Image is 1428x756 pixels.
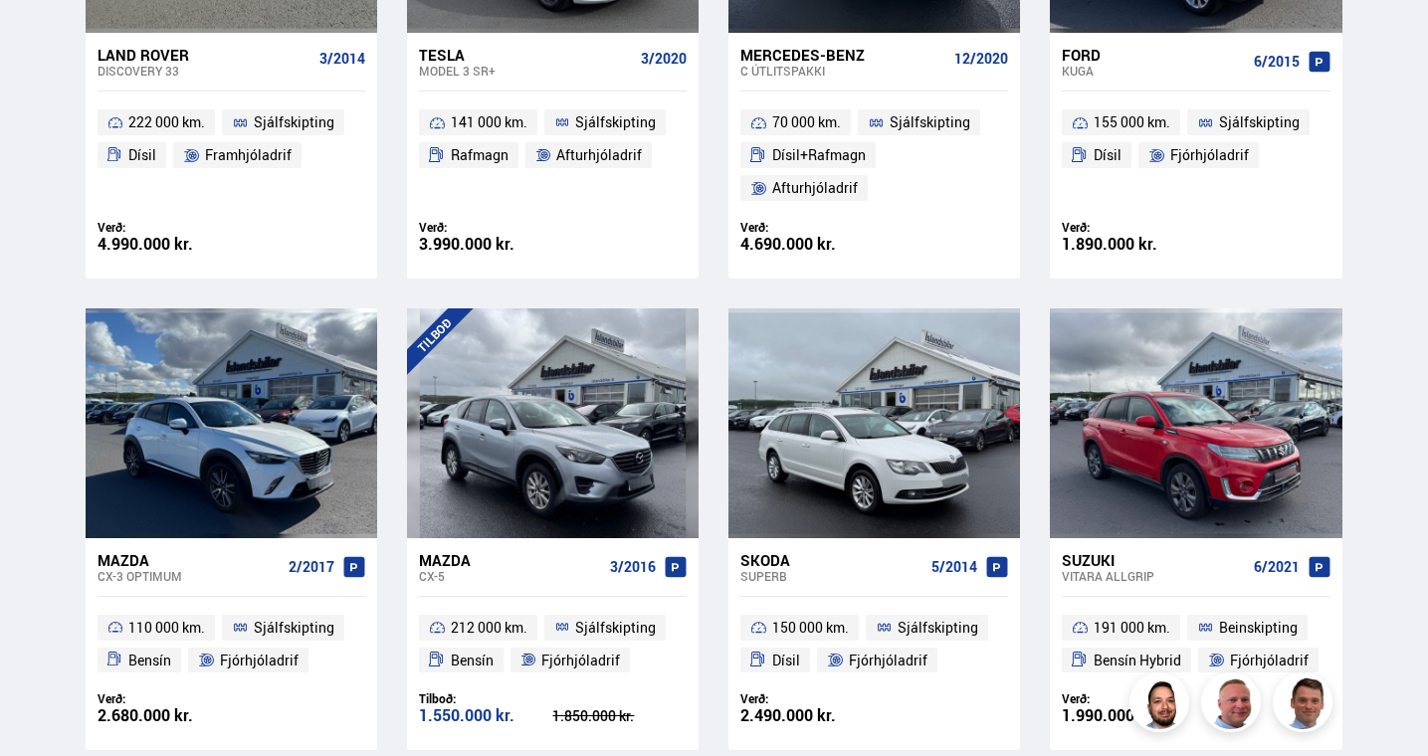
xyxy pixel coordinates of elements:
[86,538,377,751] a: Mazda CX-3 OPTIMUM 2/2017 110 000 km. Sjálfskipting Bensín Fjórhjóladrif Verð: 2.680.000 kr.
[1230,649,1309,672] span: Fjórhjóladrif
[98,569,281,583] div: CX-3 OPTIMUM
[407,538,699,751] a: Mazda CX-5 3/2016 212 000 km. Sjálfskipting Bensín Fjórhjóladrif Tilboð: 1.550.000 kr. 1.850.000 kr.
[1062,236,1196,253] div: 1.890.000 kr.
[772,143,866,167] span: Dísil+Rafmagn
[1094,616,1170,640] span: 191 000 km.
[575,616,656,640] span: Sjálfskipting
[419,220,553,235] div: Verð:
[1062,220,1196,235] div: Verð:
[740,236,875,253] div: 4.690.000 kr.
[16,8,76,68] button: Opna LiveChat spjallviðmót
[1062,46,1245,64] div: Ford
[98,220,232,235] div: Verð:
[289,559,334,575] span: 2/2017
[220,649,299,672] span: Fjórhjóladrif
[254,616,334,640] span: Sjálfskipting
[1094,143,1122,167] span: Dísil
[740,64,946,78] div: C ÚTLITSPAKKI
[740,46,946,64] div: Mercedes-Benz
[419,46,633,64] div: Tesla
[451,143,509,167] span: Rafmagn
[552,709,687,723] div: 1.850.000 kr.
[728,33,1020,279] a: Mercedes-Benz C ÚTLITSPAKKI 12/2020 70 000 km. Sjálfskipting Dísil+Rafmagn Afturhjóladrif Verð: 4...
[772,616,849,640] span: 150 000 km.
[740,707,875,724] div: 2.490.000 kr.
[98,551,281,569] div: Mazda
[407,33,699,279] a: Tesla Model 3 SR+ 3/2020 141 000 km. Sjálfskipting Rafmagn Afturhjóladrif Verð: 3.990.000 kr.
[931,559,977,575] span: 5/2014
[1204,675,1264,735] img: siFngHWaQ9KaOqBr.png
[419,707,553,724] div: 1.550.000 kr.
[1132,675,1192,735] img: nhp88E3Fdnt1Opn2.png
[1094,110,1170,134] span: 155 000 km.
[610,559,656,575] span: 3/2016
[641,51,687,67] span: 3/2020
[772,649,800,672] span: Dísil
[128,649,171,672] span: Bensín
[954,51,1008,67] span: 12/2020
[98,46,311,64] div: Land Rover
[98,707,232,724] div: 2.680.000 kr.
[1062,569,1245,583] div: Vitara ALLGRIP
[740,220,875,235] div: Verð:
[451,649,494,672] span: Bensín
[772,176,858,200] span: Afturhjóladrif
[419,64,633,78] div: Model 3 SR+
[1219,110,1300,134] span: Sjálfskipting
[98,64,311,78] div: Discovery 33
[1062,707,1196,724] div: 1.990.000 kr.
[740,691,875,706] div: Verð:
[1254,559,1300,575] span: 6/2021
[419,569,602,583] div: CX-5
[728,538,1020,751] a: Skoda Superb 5/2014 150 000 km. Sjálfskipting Dísil Fjórhjóladrif Verð: 2.490.000 kr.
[772,110,841,134] span: 70 000 km.
[1062,691,1196,706] div: Verð:
[1050,538,1341,751] a: Suzuki Vitara ALLGRIP 6/2021 191 000 km. Beinskipting Bensín Hybrid Fjórhjóladrif Verð: 1.990.000...
[86,33,377,279] a: Land Rover Discovery 33 3/2014 222 000 km. Sjálfskipting Dísil Framhjóladrif Verð: 4.990.000 kr.
[98,236,232,253] div: 4.990.000 kr.
[890,110,970,134] span: Sjálfskipting
[1276,675,1335,735] img: FbJEzSuNWCJXmdc-.webp
[1050,33,1341,279] a: Ford Kuga 6/2015 155 000 km. Sjálfskipting Dísil Fjórhjóladrif Verð: 1.890.000 kr.
[575,110,656,134] span: Sjálfskipting
[1062,551,1245,569] div: Suzuki
[541,649,620,672] span: Fjórhjóladrif
[451,616,527,640] span: 212 000 km.
[319,51,365,67] span: 3/2014
[1170,143,1249,167] span: Fjórhjóladrif
[451,110,527,134] span: 141 000 km.
[419,551,602,569] div: Mazda
[205,143,292,167] span: Framhjóladrif
[254,110,334,134] span: Sjálfskipting
[128,616,205,640] span: 110 000 km.
[898,616,978,640] span: Sjálfskipting
[740,551,923,569] div: Skoda
[1219,616,1298,640] span: Beinskipting
[419,691,553,706] div: Tilboð:
[556,143,642,167] span: Afturhjóladrif
[1062,64,1245,78] div: Kuga
[128,143,156,167] span: Dísil
[128,110,205,134] span: 222 000 km.
[419,236,553,253] div: 3.990.000 kr.
[98,691,232,706] div: Verð:
[1254,54,1300,70] span: 6/2015
[849,649,927,672] span: Fjórhjóladrif
[740,569,923,583] div: Superb
[1094,649,1181,672] span: Bensín Hybrid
